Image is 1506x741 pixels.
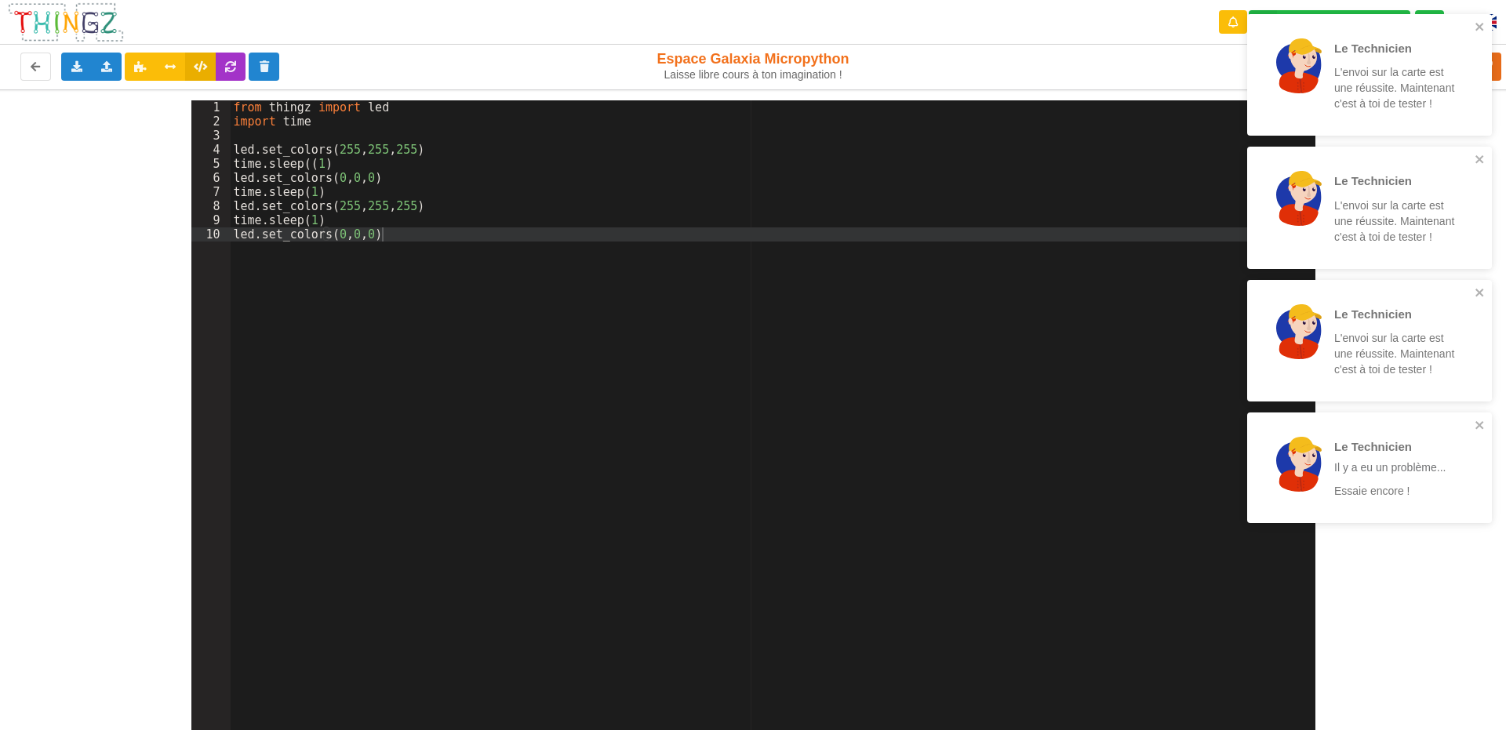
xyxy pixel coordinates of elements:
[1334,173,1457,189] p: Le Technicien
[191,199,231,213] div: 8
[1334,438,1457,455] p: Le Technicien
[1475,286,1486,301] button: close
[191,157,231,171] div: 5
[1334,483,1457,499] p: Essaie encore !
[1334,40,1457,56] p: Le Technicien
[1249,10,1410,35] div: Ta base fonctionne bien ! Si tu veux utiliser le moniteur série, connecte-la.
[191,227,231,242] div: 10
[1334,459,1457,475] p: Il y a eu un problème...
[1334,306,1457,322] p: Le Technicien
[191,100,231,114] div: 1
[1334,198,1457,245] p: L'envoi sur la carte est une réussite. Maintenant c'est à toi de tester !
[1334,64,1457,111] p: L'envoi sur la carte est une réussite. Maintenant c'est à toi de tester !
[191,171,231,185] div: 6
[1475,153,1486,168] button: close
[1334,330,1457,377] p: L'envoi sur la carte est une réussite. Maintenant c'est à toi de tester !
[191,143,231,157] div: 4
[191,114,231,129] div: 2
[191,129,231,143] div: 3
[622,68,885,82] div: Laisse libre cours à ton imagination !
[1475,419,1486,434] button: close
[7,2,125,43] img: thingz_logo.png
[1475,20,1486,35] button: close
[191,185,231,199] div: 7
[622,50,885,82] div: Espace Galaxia Micropython
[191,213,231,227] div: 9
